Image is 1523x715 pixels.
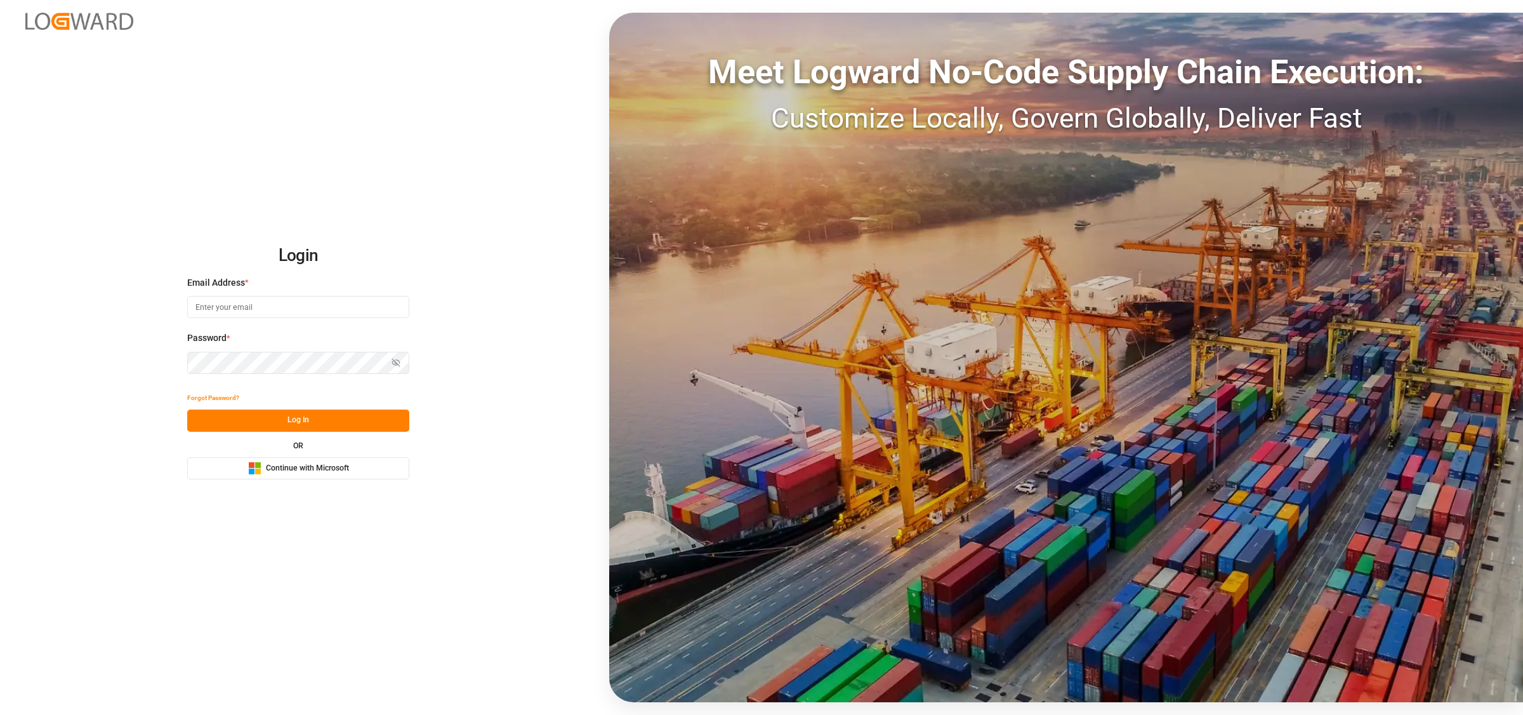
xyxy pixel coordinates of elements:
div: Meet Logward No-Code Supply Chain Execution: [609,48,1523,97]
button: Log In [187,410,409,432]
div: Customize Locally, Govern Globally, Deliver Fast [609,97,1523,139]
span: Continue with Microsoft [266,463,349,474]
h2: Login [187,236,409,276]
button: Forgot Password? [187,387,239,410]
img: Logward_new_orange.png [25,13,133,30]
span: Email Address [187,276,245,290]
button: Continue with Microsoft [187,457,409,479]
span: Password [187,331,227,345]
small: OR [293,442,303,450]
input: Enter your email [187,296,409,318]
